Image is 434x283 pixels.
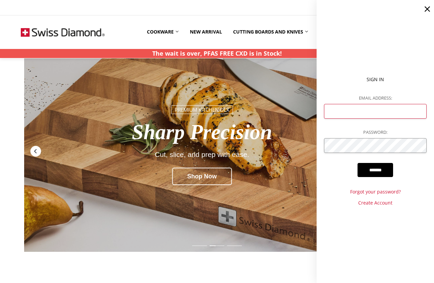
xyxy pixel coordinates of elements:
[171,105,233,114] div: Premium Kitchen DLX
[30,145,42,157] div: Previous
[152,49,282,58] p: The wait is over, PFAS FREE CXD is in Stock!
[60,151,344,158] div: Cut, slice, and prep with ease.
[324,95,426,102] label: Email Address:
[141,24,184,39] a: Cookware
[208,241,226,250] div: Slide 2 of 6
[191,241,208,250] div: Slide 1 of 6
[172,168,232,185] div: Shop Now
[60,121,344,144] div: Sharp Precision
[227,24,314,39] a: Cutting boards and knives
[324,76,426,83] p: Sign In
[324,129,426,136] label: Password:
[21,15,105,49] img: Free Shipping On Every Order
[226,241,243,250] div: Slide 3 of 6
[24,51,410,252] a: Redirect to https://swissdiamond.com.au/cutting-boards-and-knives/
[324,199,426,207] a: Create Account
[314,24,332,40] a: Show All
[184,24,227,39] a: New arrival
[324,188,426,195] a: Forgot your password?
